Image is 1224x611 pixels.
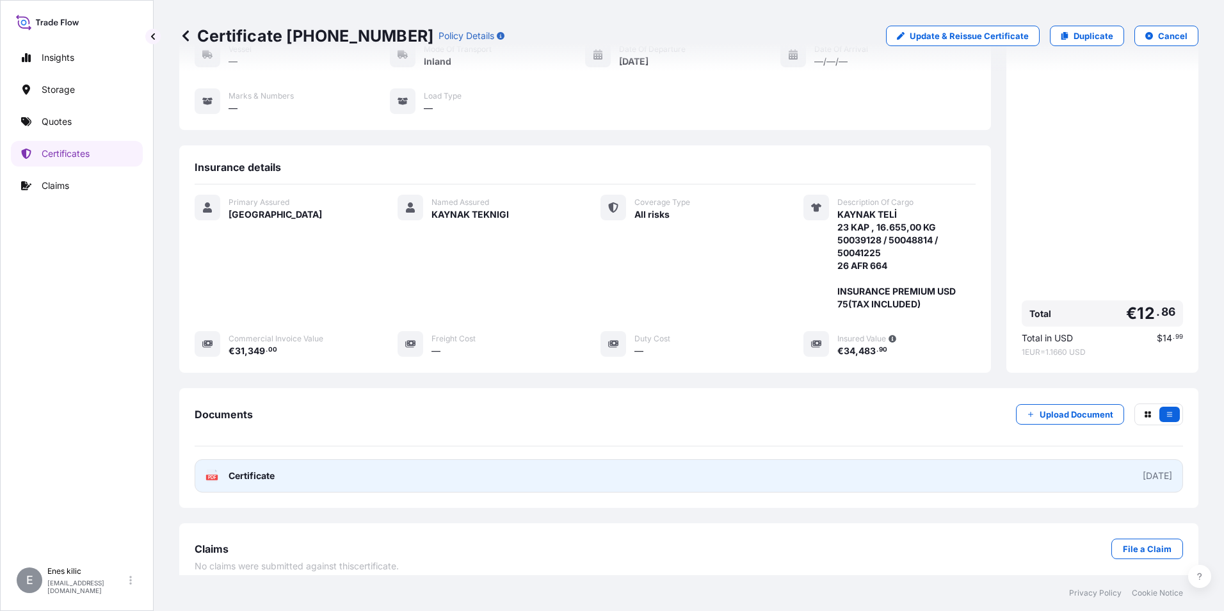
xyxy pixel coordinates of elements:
span: 12 [1137,305,1154,322]
div: [DATE] [1143,469,1172,482]
span: Named Assured [431,197,489,208]
span: Marks & Numbers [229,91,294,101]
span: 99 [1175,335,1183,339]
p: Certificate [PHONE_NUMBER] [179,26,433,46]
p: Cancel [1158,29,1188,42]
span: — [634,345,643,357]
p: [EMAIL_ADDRESS][DOMAIN_NAME] [47,579,127,594]
span: Total [1029,307,1051,320]
p: Policy Details [439,29,494,42]
span: . [876,348,878,352]
span: Total in USD [1022,332,1073,345]
span: 349 [248,346,265,355]
span: Coverage Type [634,197,690,208]
span: Load Type [424,91,462,101]
p: Claims [42,179,69,192]
span: 00 [268,348,277,352]
p: Duplicate [1074,29,1113,42]
span: Description Of Cargo [837,197,914,208]
span: Insurance details [195,161,281,174]
span: KAYNAK TELİ 23 KAP , 16.655,00 KG 50039128 / 50048814 / 50041225 26 AFR 664 INSURANCE PREMIUM USD... [837,208,976,311]
a: Quotes [11,109,143,134]
span: . [1173,335,1175,339]
span: Commercial Invoice Value [229,334,323,344]
span: Primary Assured [229,197,289,208]
span: , [855,346,858,355]
a: Duplicate [1050,26,1124,46]
span: All risks [634,208,670,221]
span: € [229,346,235,355]
span: — [229,102,238,115]
span: . [266,348,268,352]
span: [GEOGRAPHIC_DATA] [229,208,322,221]
span: 90 [879,348,887,352]
button: Cancel [1134,26,1198,46]
span: Duty Cost [634,334,670,344]
span: E [26,574,33,587]
span: Claims [195,542,229,555]
span: 1 EUR = 1.1660 USD [1022,347,1183,357]
span: . [1156,308,1160,316]
span: € [1126,305,1137,322]
button: Upload Document [1016,404,1124,425]
span: , [245,346,248,355]
p: File a Claim [1123,542,1172,555]
a: Cookie Notice [1132,588,1183,598]
p: Quotes [42,115,72,128]
p: Insights [42,51,74,64]
span: 483 [858,346,876,355]
span: 31 [235,346,245,355]
span: € [837,346,844,355]
span: No claims were submitted against this certificate . [195,560,399,573]
p: Certificates [42,147,90,160]
text: PDF [208,475,216,480]
span: Documents [195,408,253,421]
p: Enes kilic [47,566,127,576]
a: Update & Reissue Certificate [886,26,1040,46]
span: Certificate [229,469,275,482]
span: — [424,102,433,115]
a: Insights [11,45,143,70]
span: 86 [1161,308,1175,316]
a: PDFCertificate[DATE] [195,459,1183,493]
a: Claims [11,173,143,199]
a: Storage [11,77,143,102]
a: Privacy Policy [1069,588,1122,598]
span: Freight Cost [431,334,476,344]
span: $ [1157,334,1163,343]
span: KAYNAK TEKNIGI [431,208,509,221]
p: Storage [42,83,75,96]
a: File a Claim [1111,539,1183,559]
span: 14 [1163,334,1172,343]
a: Certificates [11,141,143,167]
span: 34 [844,346,855,355]
p: Update & Reissue Certificate [910,29,1029,42]
p: Upload Document [1040,408,1113,421]
span: Insured Value [837,334,886,344]
span: — [431,345,440,357]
